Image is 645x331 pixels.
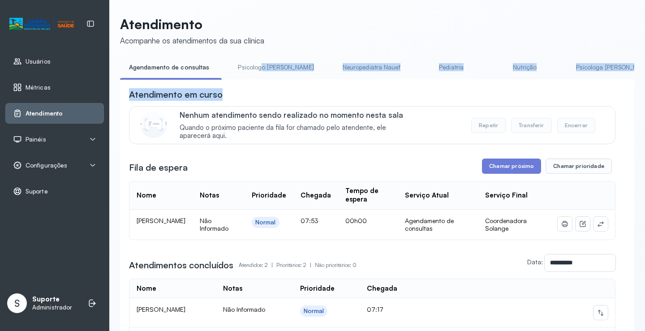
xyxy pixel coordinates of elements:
label: Data: [527,258,543,266]
p: Suporte [32,295,72,304]
img: Imagem de CalloutCard [140,111,167,138]
div: Notas [223,284,242,293]
span: Suporte [26,188,48,195]
div: Nome [137,284,156,293]
img: Logotipo do estabelecimento [9,17,74,31]
div: Normal [304,307,324,315]
div: Agendamento de consultas [405,217,470,232]
span: Não Informado [200,217,228,232]
div: Tempo de espera [345,187,391,204]
p: Não prioritários: 0 [315,259,357,271]
p: Administrador [32,304,72,311]
a: Neuropediatra Nauef [334,60,409,75]
h3: Atendimento em curso [129,88,223,101]
button: Chamar prioridade [546,159,612,174]
p: Prioritários: 2 [276,259,315,271]
a: Atendimento [13,109,96,118]
a: Métricas [13,83,96,92]
span: Métricas [26,84,51,91]
div: Prioridade [300,284,335,293]
a: Nutrição [494,60,556,75]
div: Serviço Atual [405,191,449,200]
p: Nenhum atendimento sendo realizado no momento nesta sala [180,110,417,120]
div: Chegada [301,191,331,200]
button: Chamar próximo [482,159,541,174]
div: Acompanhe os atendimentos da sua clínica [120,36,264,45]
div: Prioridade [252,191,286,200]
a: Agendamento de consultas [120,60,218,75]
span: 07:17 [367,305,383,313]
button: Repetir [471,118,506,133]
span: | [271,262,273,268]
span: 00h00 [345,217,367,224]
p: Atendidos: 2 [239,259,276,271]
div: Nome [137,191,156,200]
span: Usuários [26,58,51,65]
span: Quando o próximo paciente da fila for chamado pelo atendente, ele aparecerá aqui. [180,124,417,141]
span: [PERSON_NAME] [137,305,185,313]
span: | [310,262,311,268]
span: Atendimento [26,110,63,117]
span: [PERSON_NAME] [137,217,185,224]
p: Atendimento [120,16,264,32]
div: Chegada [367,284,397,293]
h3: Atendimentos concluídos [129,259,233,271]
span: 07:53 [301,217,318,224]
span: Coordenadora Solange [485,217,527,232]
span: Não Informado [223,305,265,313]
a: Pediatria [420,60,483,75]
span: Configurações [26,162,67,169]
h3: Fila de espera [129,161,188,174]
span: Painéis [26,136,46,143]
a: Psicologo [PERSON_NAME] [229,60,322,75]
div: Serviço Final [485,191,528,200]
button: Encerrar [557,118,595,133]
div: Notas [200,191,219,200]
button: Transferir [511,118,552,133]
a: Usuários [13,57,96,66]
div: Normal [255,219,276,226]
